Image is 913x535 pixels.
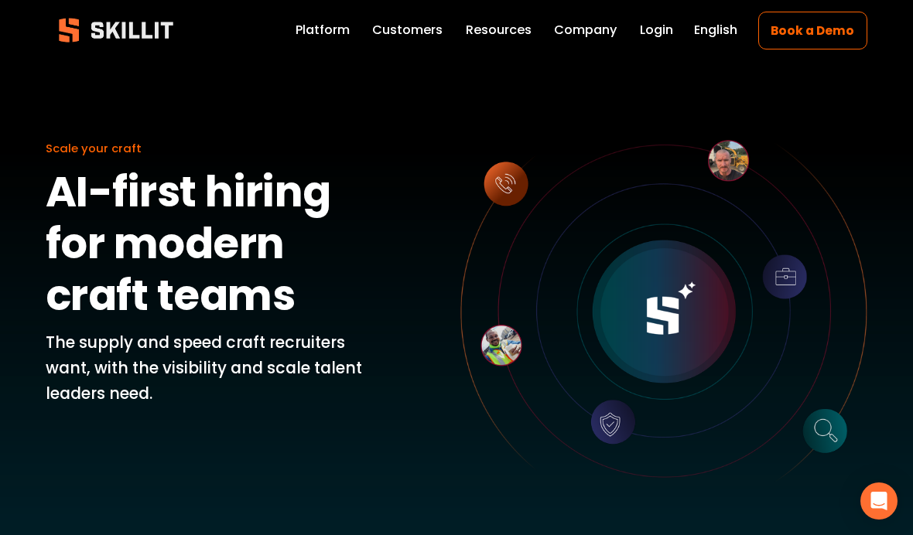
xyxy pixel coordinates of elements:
a: folder dropdown [466,20,532,42]
a: Company [554,20,617,42]
img: Skillit [46,7,186,53]
a: Book a Demo [758,12,867,49]
a: Platform [296,20,350,42]
span: Resources [466,21,532,39]
div: Open Intercom Messenger [860,482,898,520]
div: language picker [694,20,737,42]
a: Customers [372,20,443,42]
a: Login [640,20,673,42]
p: The supply and speed craft recruiters want, with the visibility and scale talent leaders need. [46,330,383,406]
span: Scale your craft [46,140,142,156]
strong: AI-first hiring for modern craft teams [46,162,340,325]
span: English [694,21,737,39]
